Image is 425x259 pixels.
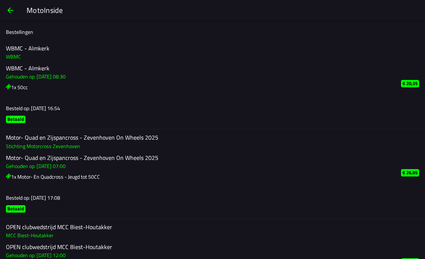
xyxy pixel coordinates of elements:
ion-badge: € 20,35 [401,80,419,87]
h3: Besteld op: [DATE] 17:08 [6,194,389,202]
ion-badge: € 26,85 [401,169,419,176]
h3: 1x Motor- En Quadcross - Jeugd tot 50CC [6,173,389,181]
h3: Gehouden op: [DATE] 12:00 [6,251,389,259]
h2: Motor- Quad en Zijspancross - Zevenhoven On Wheels 2025 [6,134,389,141]
h3: WBMC [6,53,389,60]
h3: Gehouden op: [DATE] 08:30 [6,73,389,80]
h3: MCC Biest-Houtakker [6,231,389,239]
ion-label: Bestellingen [6,28,33,36]
h3: Stichting Motorcross Zevenhoven [6,142,389,150]
h2: Motor- Quad en Zijspancross - Zevenhoven On Wheels 2025 [6,154,389,161]
ion-badge: Betaald [6,205,25,213]
ion-title: MotoInside [19,5,425,16]
h3: Gehouden op: [DATE] 07:00 [6,162,389,170]
h2: OPEN clubwedstrijd MCC Biest-Houtakker [6,244,389,251]
h3: Besteld op: [DATE] 16:54 [6,104,389,112]
h2: WBMC - Almkerk [6,45,389,52]
ion-badge: Betaald [6,116,25,123]
h3: 1x 50cc [6,83,389,91]
h2: OPEN clubwedstrijd MCC Biest-Houtakker [6,224,389,231]
h2: WBMC - Almkerk [6,65,389,72]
